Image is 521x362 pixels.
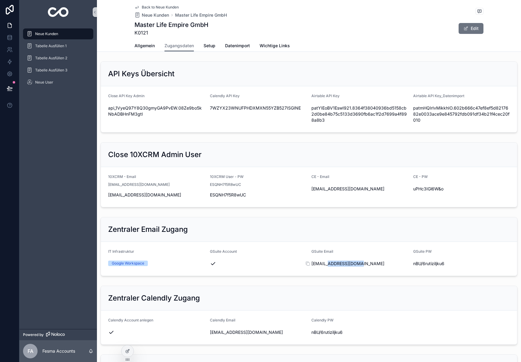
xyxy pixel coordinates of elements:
[23,28,93,39] a: Neue Kunden
[28,347,33,355] span: FA
[134,21,208,29] h1: Master Life Empire GmbH
[108,318,153,322] span: Calendly Account anlegen
[48,7,69,17] img: App logo
[35,31,58,36] span: Neue Kunden
[204,40,215,52] a: Setup
[164,43,194,49] span: Zugangsdaten
[134,5,179,10] a: Back to Neue Kunden
[210,192,307,198] span: ESQNH7f5R8wUC
[108,105,205,117] span: api_1VyeQ97Y8Q30gmyGA9PvEW.08Ze9bo5kNbADBHnFM3gtl
[225,40,250,52] a: Datenimport
[210,182,241,187] span: ESQNH7f5R8wUC
[311,329,408,335] span: nBU/6rutiziljku6
[311,186,408,192] span: [EMAIL_ADDRESS][DOMAIN_NAME]
[134,40,155,52] a: Allgemein
[413,261,510,267] span: nBU/6rutiziljku6
[311,94,340,98] span: Airtable API Key
[112,261,144,266] div: Google Workspace
[35,56,67,61] span: Tabelle Ausfüllen 2
[413,105,510,123] span: patmHQIrIvMikkhIO.602b666c47ef8ef5d8217682e0033ace9e845792fdb091df34b21f4cec20f010
[175,12,227,18] a: Master Life Empire GmbH
[142,12,169,18] span: Neue Kunden
[210,249,237,254] span: GSuite Account
[108,192,205,198] span: [EMAIL_ADDRESS][DOMAIN_NAME]
[35,68,67,73] span: Tabelle Ausfüllen 3
[164,40,194,52] a: Zugangsdaten
[35,80,53,85] span: Neue User
[108,225,188,234] h2: Zentraler Email Zugang
[311,249,333,254] span: GSuite Email
[19,329,97,340] a: Powered by
[142,5,179,10] span: Back to Neue Kunden
[311,105,408,123] span: patYIEoBV1EswI921.8364f38040936bd5158cb2d0be84b75c5133d3690fb6ac1f2d7699a4f898a8b3
[413,186,510,192] span: uPHc3IGl6W&o
[413,249,432,254] span: GSuite PW
[210,105,307,111] span: 7WZYX23WNUFPHDXMXN55YZB527ISGINE
[108,69,174,79] h2: API Keys Übersicht
[108,293,200,303] h2: Zentraler Calendly Zugang
[311,174,329,179] span: CE - Email
[35,44,67,48] span: Tabelle Ausfüllen 1
[260,40,290,52] a: Wichtige Links
[108,150,201,160] h2: Close 10XCRM Admin User
[23,53,93,64] a: Tabelle Ausfüllen 2
[260,43,290,49] span: Wichtige Links
[210,329,307,335] span: [EMAIL_ADDRESS][DOMAIN_NAME]
[23,65,93,76] a: Tabelle Ausfüllen 3
[108,94,144,98] span: Close API Key Admin
[225,43,250,49] span: Datenimport
[204,43,215,49] span: Setup
[134,43,155,49] span: Allgemein
[42,348,75,354] p: Fesma Accounts
[19,24,97,96] div: scrollable content
[108,174,136,179] span: 10XCRM - Email
[459,23,483,34] button: Edit
[23,41,93,51] a: Tabelle Ausfüllen 1
[210,318,235,322] span: Calendly Email
[210,174,244,179] span: 10XCRM User - PW
[413,94,464,98] span: Airtable API Key_Datenimport
[134,29,208,36] span: K0121
[210,94,240,98] span: Calendly API Key
[311,261,408,267] span: [EMAIL_ADDRESS][DOMAIN_NAME]
[23,332,44,337] span: Powered by
[108,182,170,187] span: [EMAIL_ADDRESS][DOMAIN_NAME]
[413,174,428,179] span: CE - PW
[108,249,134,254] span: IT Infrastruktur
[23,77,93,88] a: Neue User
[311,318,334,322] span: Calendly PW
[134,12,169,18] a: Neue Kunden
